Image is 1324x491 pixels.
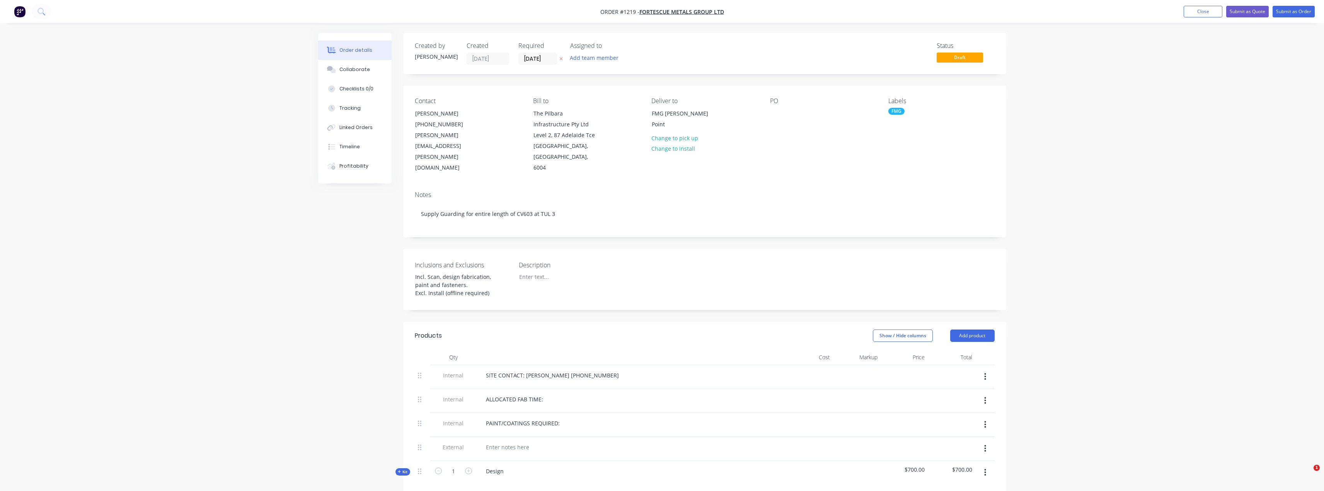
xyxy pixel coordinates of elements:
[1184,6,1222,17] button: Close
[415,260,511,270] label: Inclusions and Exclusions
[415,42,457,49] div: Created by
[950,330,995,342] button: Add product
[651,97,757,105] div: Deliver to
[339,85,373,92] div: Checklists 0/0
[881,350,928,365] div: Price
[645,108,722,133] div: FMG [PERSON_NAME] Point
[518,42,561,49] div: Required
[318,156,392,176] button: Profitability
[433,395,474,403] span: Internal
[570,42,648,49] div: Assigned to
[318,79,392,99] button: Checklists 0/0
[415,331,442,340] div: Products
[339,47,372,54] div: Order details
[430,350,477,365] div: Qty
[318,118,392,137] button: Linked Orders
[888,97,994,105] div: Labels
[566,53,622,63] button: Add team member
[770,97,876,105] div: PO
[519,260,615,270] label: Description
[433,443,474,451] span: External
[647,143,699,154] button: Change to install
[480,418,566,429] div: PAINT/COATINGS REQUIRED:
[398,469,408,475] span: Kit
[480,394,549,405] div: ALLOCATED FAB TIME:
[937,42,995,49] div: Status
[409,108,486,173] div: [PERSON_NAME][PHONE_NUMBER][PERSON_NAME][EMAIL_ADDRESS][PERSON_NAME][DOMAIN_NAME]
[433,419,474,427] span: Internal
[415,108,479,119] div: [PERSON_NAME]
[888,108,905,115] div: FMG
[318,137,392,156] button: Timeline
[931,466,972,474] span: $700.00
[339,105,361,112] div: Tracking
[415,97,521,105] div: Contact
[647,133,702,143] button: Change to pick up
[533,108,598,141] div: The Pilbara Infrastructure Pty Ltd Level 2, 87 Adelaide Tce
[318,60,392,79] button: Collaborate
[339,124,373,131] div: Linked Orders
[14,6,26,17] img: Factory
[415,53,457,61] div: [PERSON_NAME]
[833,350,881,365] div: Markup
[1298,465,1316,483] iframe: Intercom live chat
[928,350,975,365] div: Total
[639,8,724,15] a: FORTESCUE METALS GROUP LTD
[600,8,639,15] span: Order #1219 -
[415,202,995,226] div: Supply Guarding for entire length of CV603 at TUL 3
[339,163,368,170] div: Profitability
[937,53,983,62] span: Draft
[1273,6,1315,17] button: Submit as Order
[652,108,716,130] div: FMG [PERSON_NAME] Point
[467,42,509,49] div: Created
[533,141,598,173] div: [GEOGRAPHIC_DATA], [GEOGRAPHIC_DATA], 6004
[570,53,623,63] button: Add team member
[415,130,479,173] div: [PERSON_NAME][EMAIL_ADDRESS][PERSON_NAME][DOMAIN_NAME]
[527,108,604,173] div: The Pilbara Infrastructure Pty Ltd Level 2, 87 Adelaide Tce[GEOGRAPHIC_DATA], [GEOGRAPHIC_DATA], ...
[533,97,639,105] div: Bill to
[873,330,933,342] button: Show / Hide columns
[480,370,625,381] div: SITE CONTACT: [PERSON_NAME] [PHONE_NUMBER]
[415,191,995,199] div: Notes
[884,466,925,474] span: $700.00
[409,271,506,299] div: Incl. Scan, design fabrication, paint and fasteners. Excl. Install (offline required)
[786,350,833,365] div: Cost
[1314,465,1320,471] span: 1
[480,466,510,477] div: Design
[318,99,392,118] button: Tracking
[433,371,474,379] span: Internal
[1226,6,1269,17] button: Submit as Quote
[318,41,392,60] button: Order details
[395,468,410,476] button: Kit
[415,119,479,130] div: [PHONE_NUMBER]
[339,143,360,150] div: Timeline
[339,66,370,73] div: Collaborate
